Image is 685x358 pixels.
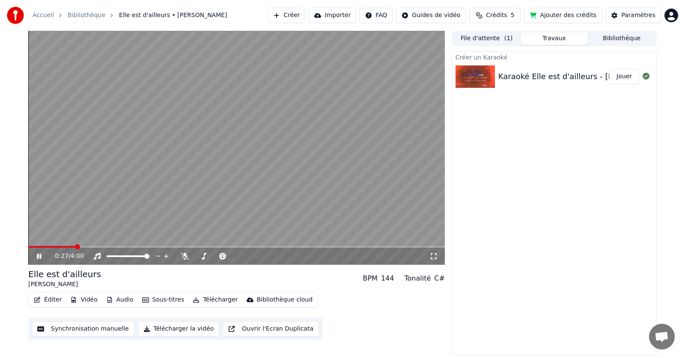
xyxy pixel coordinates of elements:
[469,8,521,23] button: Crédits5
[71,252,84,260] span: 4:00
[453,33,521,45] button: File d'attente
[360,8,393,23] button: FAQ
[504,34,513,43] span: ( 1 )
[189,294,241,306] button: Télécharger
[381,273,394,284] div: 144
[138,321,220,337] button: Télécharger la vidéo
[486,11,507,20] span: Crédits
[396,8,466,23] button: Guides de vidéo
[452,52,656,62] div: Créer un Karaoké
[257,296,313,304] div: Bibliothèque cloud
[28,280,101,289] div: [PERSON_NAME]
[363,273,377,284] div: BPM
[32,321,134,337] button: Synchronisation manuelle
[524,8,602,23] button: Ajouter des crédits
[404,273,431,284] div: Tonalité
[609,69,639,84] button: Jouer
[649,324,675,349] a: Ouvrir le chat
[28,268,101,280] div: Elle est d'ailleurs
[223,321,319,337] button: Ouvrir l'Ecran Duplicata
[68,11,105,20] a: Bibliothèque
[7,7,24,24] img: youka
[621,11,655,20] div: Paramètres
[498,71,676,83] div: Karaoké Elle est d'ailleurs - [PERSON_NAME] *
[605,8,661,23] button: Paramètres
[30,294,65,306] button: Éditer
[434,273,445,284] div: C#
[268,8,305,23] button: Créer
[139,294,188,306] button: Sous-titres
[521,33,588,45] button: Travaux
[511,11,515,20] span: 5
[33,11,227,20] nav: breadcrumb
[103,294,137,306] button: Audio
[309,8,356,23] button: Importer
[588,33,655,45] button: Bibliothèque
[119,11,227,20] span: Elle est d'ailleurs • [PERSON_NAME]
[55,252,68,260] span: 0:27
[33,11,54,20] a: Accueil
[55,252,76,260] div: /
[67,294,101,306] button: Vidéo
